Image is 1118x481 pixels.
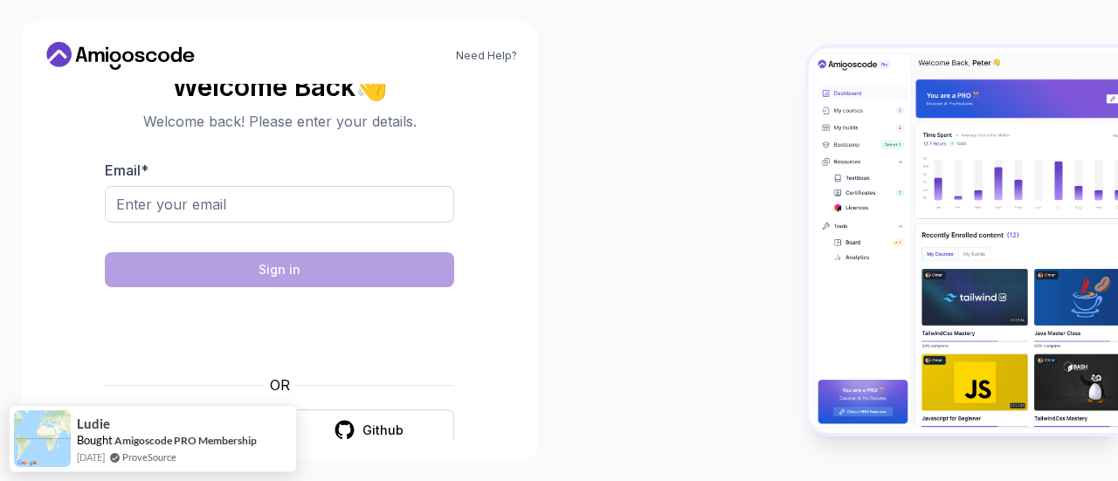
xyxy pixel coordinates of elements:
[77,450,105,464] span: [DATE]
[42,42,199,70] a: Home link
[14,410,71,467] img: provesource social proof notification image
[105,111,454,132] p: Welcome back! Please enter your details.
[105,72,454,100] h2: Welcome Back
[362,422,404,439] div: Github
[270,374,290,395] p: OR
[77,416,110,431] span: Ludie
[283,409,454,450] button: Github
[259,261,300,278] div: Sign in
[114,434,257,447] a: Amigoscode PRO Membership
[105,161,148,179] label: Email *
[122,450,176,464] a: ProveSource
[105,186,454,223] input: Enter your email
[105,252,454,287] button: Sign in
[352,66,394,107] span: 👋
[456,49,517,63] a: Need Help?
[77,433,113,447] span: Bought
[809,48,1118,433] img: Amigoscode Dashboard
[148,298,411,364] iframe: Widget containing checkbox for hCaptcha security challenge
